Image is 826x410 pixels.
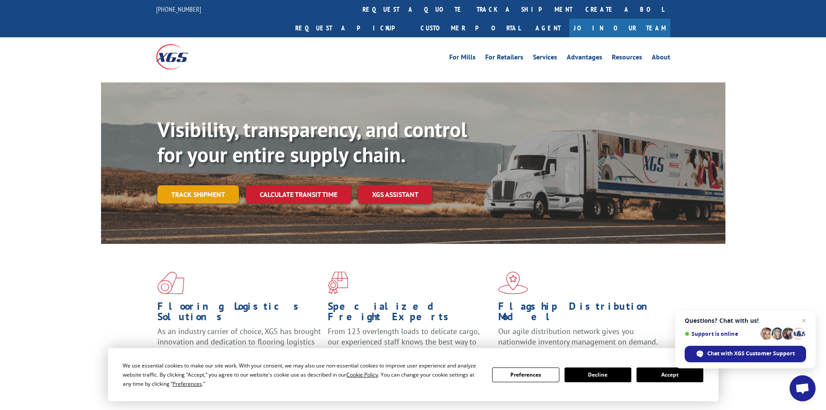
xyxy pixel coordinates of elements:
a: Services [533,54,557,63]
span: Chat with XGS Customer Support [685,346,806,362]
a: Track shipment [157,185,239,203]
b: Visibility, transparency, and control for your entire supply chain. [157,116,467,168]
img: xgs-icon-flagship-distribution-model-red [498,272,528,294]
a: Customer Portal [414,19,527,37]
a: For Mills [449,54,476,63]
h1: Specialized Freight Experts [328,301,492,326]
a: [PHONE_NUMBER] [156,5,201,13]
a: About [652,54,670,63]
p: From 123 overlength loads to delicate cargo, our experienced staff knows the best way to move you... [328,326,492,365]
a: Resources [612,54,642,63]
span: Support is online [685,331,757,337]
a: Join Our Team [569,19,670,37]
button: Accept [637,367,703,382]
span: Cookie Policy [346,371,378,378]
span: Chat with XGS Customer Support [707,350,795,358]
span: Questions? Chat with us! [685,317,806,324]
span: Preferences [173,380,202,387]
a: Advantages [567,54,602,63]
span: As an industry carrier of choice, XGS has brought innovation and dedication to flooring logistics... [157,326,321,357]
a: Request a pickup [289,19,414,37]
a: XGS ASSISTANT [358,185,432,204]
a: Calculate transit time [246,185,351,204]
button: Decline [565,367,631,382]
a: For Retailers [485,54,523,63]
h1: Flagship Distribution Model [498,301,662,326]
img: xgs-icon-focused-on-flooring-red [328,272,348,294]
div: Cookie Consent Prompt [108,348,718,401]
button: Preferences [492,367,559,382]
span: Our agile distribution network gives you nationwide inventory management on demand. [498,326,658,347]
h1: Flooring Logistics Solutions [157,301,321,326]
a: Open chat [790,375,816,401]
div: We use essential cookies to make our site work. With your consent, we may also use non-essential ... [123,361,482,388]
img: xgs-icon-total-supply-chain-intelligence-red [157,272,184,294]
a: Agent [527,19,569,37]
